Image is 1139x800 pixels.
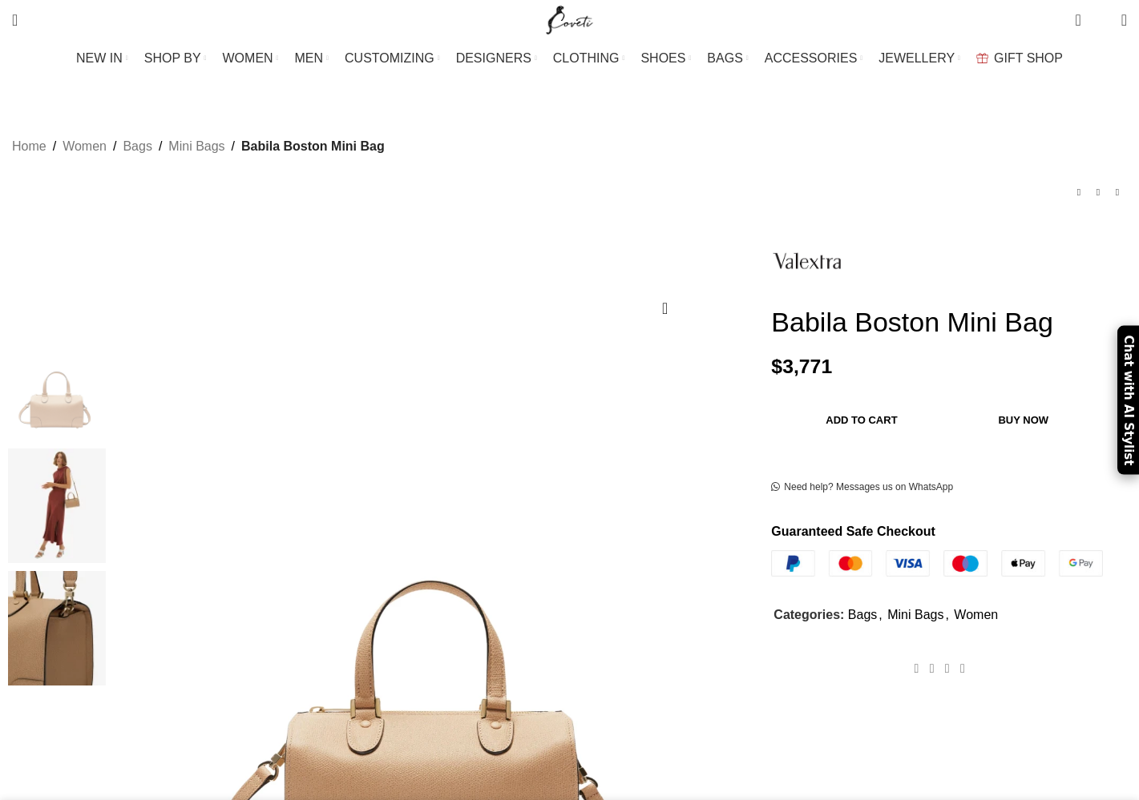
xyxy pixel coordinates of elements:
span: ACCESSORIES [765,50,858,66]
span: , [878,605,882,625]
a: Mini Bags [168,136,224,157]
a: SHOES [640,42,691,74]
a: MEN [295,42,329,74]
a: Next product [1108,183,1127,202]
a: 0 [1067,4,1089,36]
a: Site logo [543,12,596,26]
a: Need help? Messages us on WhatsApp [771,481,953,494]
a: Bags [848,608,877,621]
a: Women [954,608,998,621]
a: NEW IN [76,42,128,74]
span: 0 [1097,16,1109,28]
span: SHOP BY [144,50,201,66]
a: ACCESSORIES [765,42,863,74]
span: Categories: [773,608,844,621]
a: SHOP BY [144,42,207,74]
a: DESIGNERS [456,42,537,74]
span: Babila Boston Mini Bag [241,136,385,157]
span: CUSTOMIZING [345,50,434,66]
div: Main navigation [4,42,1135,74]
strong: Guaranteed Safe Checkout [771,525,935,538]
a: WhatsApp social link [955,657,970,681]
span: DESIGNERS [456,50,531,66]
img: Valextra bag [8,448,106,563]
a: Mini Bags [887,608,943,621]
a: CLOTHING [553,42,625,74]
div: My Wishlist [1093,4,1109,36]
button: Buy now [952,404,1095,437]
span: $ [771,356,782,377]
img: guaranteed-safe-checkout-bordered.j [771,550,1103,577]
a: BAGS [707,42,748,74]
a: Facebook social link [909,657,924,681]
a: Search [4,4,26,36]
a: Pinterest social link [939,657,955,681]
a: X social link [924,657,939,681]
span: WOMEN [223,50,273,66]
bdi: 3,771 [771,356,832,377]
h1: Babila Boston Mini Bag [771,306,1127,339]
span: SHOES [640,50,685,66]
a: WOMEN [223,42,279,74]
a: CUSTOMIZING [345,42,440,74]
nav: Breadcrumb [12,136,385,157]
span: JEWELLERY [878,50,955,66]
span: , [945,605,948,625]
img: Valextra [771,226,843,298]
img: GiftBag [976,53,988,63]
button: Add to cart [779,404,943,437]
span: NEW IN [76,50,123,66]
a: Women [63,136,107,157]
a: JEWELLERY [878,42,960,74]
img: Babila Boston Mini Bag [8,326,106,440]
a: Bags [123,136,151,157]
span: GIFT SHOP [994,50,1063,66]
span: 0 [1076,8,1089,20]
a: Previous product [1069,183,1089,202]
img: Valextra [8,571,106,685]
span: CLOTHING [553,50,620,66]
span: BAGS [707,50,742,66]
span: MEN [295,50,324,66]
a: GIFT SHOP [976,42,1063,74]
a: Home [12,136,46,157]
